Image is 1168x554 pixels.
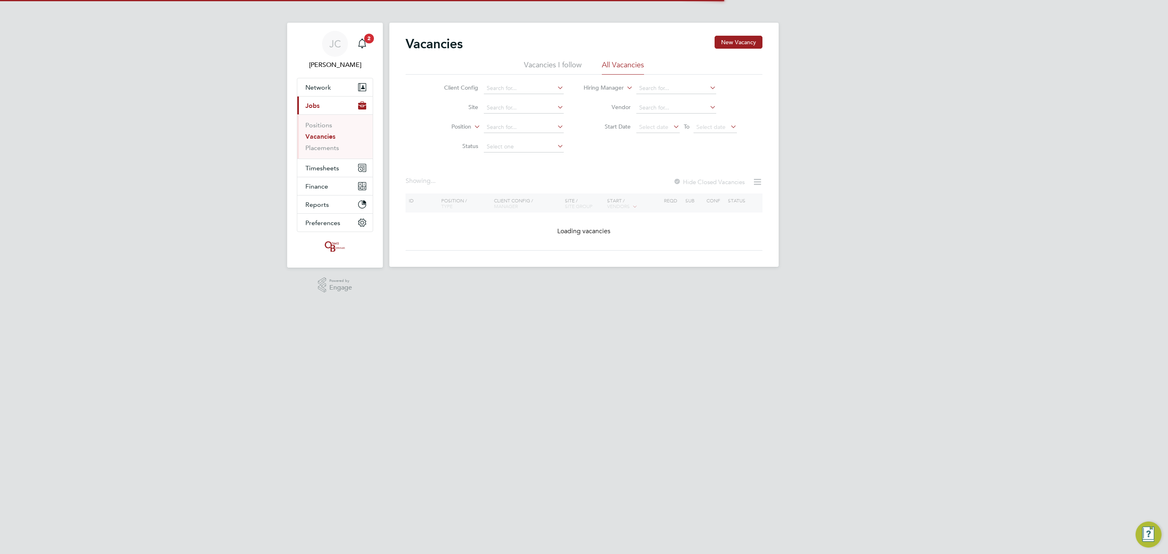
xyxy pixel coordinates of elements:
a: JC[PERSON_NAME] [297,31,373,70]
span: Engage [329,284,352,291]
label: Start Date [584,123,631,130]
button: Timesheets [297,159,373,177]
a: Vacancies [305,133,335,140]
span: Powered by [329,277,352,284]
button: Reports [297,195,373,213]
label: Status [432,142,478,150]
span: James Crawley [297,60,373,70]
label: Client Config [432,84,478,91]
span: To [681,121,692,132]
div: Jobs [297,114,373,159]
span: ... [431,177,436,185]
input: Search for... [484,102,564,114]
label: Vendor [584,103,631,111]
span: Reports [305,201,329,208]
label: Hide Closed Vacancies [673,178,745,186]
span: Finance [305,183,328,190]
span: 2 [364,34,374,43]
label: Site [432,103,478,111]
button: Preferences [297,214,373,232]
button: Finance [297,177,373,195]
li: All Vacancies [602,60,644,75]
div: Showing [406,177,437,185]
span: Select date [696,123,726,131]
label: Hiring Manager [577,84,624,92]
a: Positions [305,121,332,129]
input: Search for... [484,122,564,133]
img: oneillandbrennan-logo-retina.png [323,240,347,253]
span: Preferences [305,219,340,227]
label: Position [425,123,471,131]
span: Jobs [305,102,320,110]
button: Jobs [297,97,373,114]
a: Go to home page [297,240,373,253]
span: Network [305,84,331,91]
a: 2 [354,31,370,57]
h2: Vacancies [406,36,463,52]
span: Select date [639,123,668,131]
a: Powered byEngage [318,277,352,293]
input: Search for... [636,83,716,94]
button: New Vacancy [715,36,762,49]
li: Vacancies I follow [524,60,582,75]
button: Engage Resource Center [1136,522,1162,548]
nav: Main navigation [287,23,383,268]
span: Timesheets [305,164,339,172]
a: Placements [305,144,339,152]
span: JC [329,39,341,49]
input: Search for... [636,102,716,114]
input: Select one [484,141,564,152]
button: Network [297,78,373,96]
input: Search for... [484,83,564,94]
